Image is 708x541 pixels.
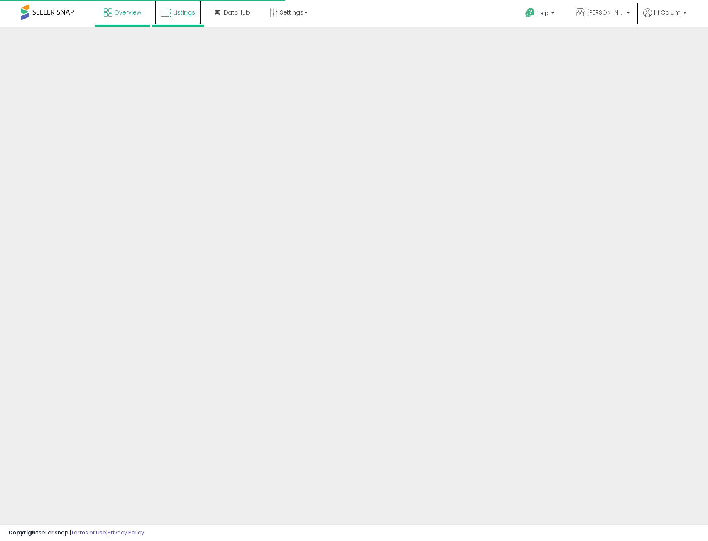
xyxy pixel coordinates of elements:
[114,8,141,17] span: Overview
[519,1,563,27] a: Help
[643,8,686,27] a: Hi Calum
[587,8,624,17] span: [PERSON_NAME] Essentials LLC
[174,8,195,17] span: Listings
[537,10,549,17] span: Help
[654,8,681,17] span: Hi Calum
[224,8,250,17] span: DataHub
[525,7,535,18] i: Get Help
